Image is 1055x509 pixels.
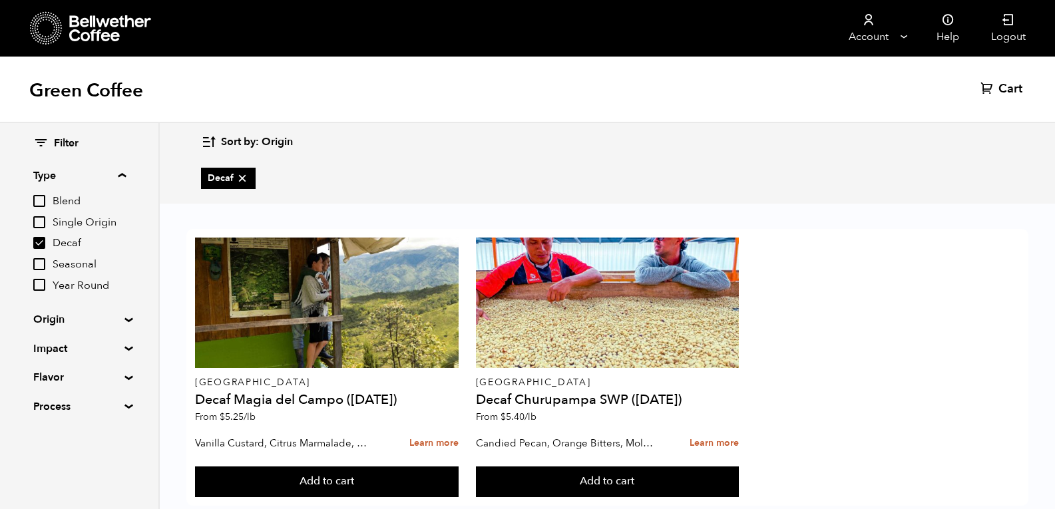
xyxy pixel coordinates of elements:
input: Seasonal [33,258,45,270]
a: Cart [980,81,1026,97]
a: Learn more [409,429,459,458]
span: Seasonal [53,257,126,272]
span: Filter [54,136,79,151]
p: [GEOGRAPHIC_DATA] [476,378,739,387]
h4: Decaf Magia del Campo ([DATE]) [195,393,459,407]
input: Year Round [33,279,45,291]
a: Learn more [690,429,739,458]
bdi: 5.40 [501,411,536,423]
span: /lb [525,411,536,423]
summary: Process [33,399,125,415]
input: Single Origin [33,216,45,228]
span: Year Round [53,279,126,293]
summary: Impact [33,341,125,357]
bdi: 5.25 [220,411,256,423]
input: Blend [33,195,45,207]
p: Candied Pecan, Orange Bitters, Molasses [476,433,655,453]
span: From [195,411,256,423]
span: From [476,411,536,423]
span: Sort by: Origin [221,135,293,150]
p: Vanilla Custard, Citrus Marmalade, Caramel [195,433,374,453]
span: /lb [244,411,256,423]
button: Sort by: Origin [201,126,293,158]
p: [GEOGRAPHIC_DATA] [195,378,459,387]
span: Decaf [208,172,249,185]
input: Decaf [33,237,45,249]
button: Add to cart [476,466,739,497]
span: Cart [998,81,1022,97]
h4: Decaf Churupampa SWP ([DATE]) [476,393,739,407]
h1: Green Coffee [29,79,143,102]
summary: Type [33,168,126,184]
span: Single Origin [53,216,126,230]
summary: Flavor [33,369,125,385]
summary: Origin [33,311,125,327]
span: Blend [53,194,126,209]
span: $ [501,411,506,423]
button: Add to cart [195,466,459,497]
span: Decaf [53,236,126,251]
span: $ [220,411,225,423]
